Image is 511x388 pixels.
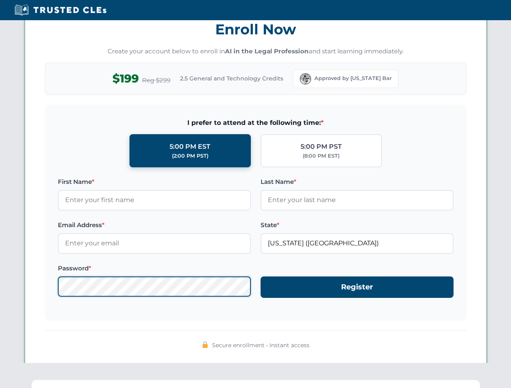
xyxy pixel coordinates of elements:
[112,70,139,88] span: $199
[202,342,208,348] img: 🔒
[58,177,251,187] label: First Name
[212,341,310,350] span: Secure enrollment • Instant access
[170,141,210,152] div: 5:00 PM EST
[261,220,454,230] label: State
[261,177,454,187] label: Last Name
[45,47,466,56] p: Create your account below to enroll in and start learning immediately.
[180,74,283,83] span: 2.5 General and Technology Credits
[45,17,466,42] h3: Enroll Now
[58,190,251,210] input: Enter your first name
[142,76,170,85] span: Reg $299
[58,233,251,253] input: Enter your email
[301,141,342,152] div: 5:00 PM PST
[300,73,311,84] img: Florida Bar
[303,152,339,160] div: (8:00 PM EST)
[12,4,109,16] img: Trusted CLEs
[225,47,309,55] strong: AI in the Legal Profession
[314,74,392,82] span: Approved by [US_STATE] Bar
[261,233,454,253] input: Florida (FL)
[261,276,454,298] button: Register
[58,264,251,273] label: Password
[58,220,251,230] label: Email Address
[172,152,208,160] div: (2:00 PM PST)
[58,118,454,128] span: I prefer to attend at the following time:
[261,190,454,210] input: Enter your last name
